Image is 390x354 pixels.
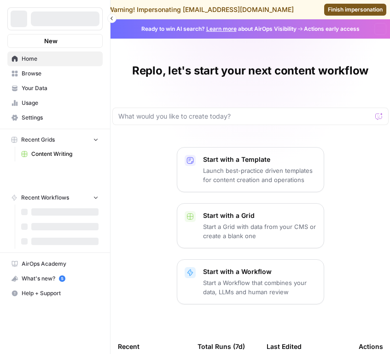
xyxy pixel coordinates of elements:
[59,275,65,282] a: 5
[7,81,103,96] a: Your Data
[177,203,324,248] button: Start with a GridStart a Grid with data from your CMS or create a blank one
[8,272,102,285] div: What's new?
[7,96,103,110] a: Usage
[44,36,58,46] span: New
[203,267,316,276] p: Start with a Workflow
[21,194,69,202] span: Recent Workflows
[7,286,103,301] button: Help + Support
[7,110,103,125] a: Settings
[22,99,99,107] span: Usage
[17,147,103,161] a: Content Writing
[177,259,324,304] button: Start with a WorkflowStart a Workflow that combines your data, LLMs and human review
[203,155,316,164] p: Start with a Template
[7,66,103,81] a: Browse
[203,211,316,220] p: Start with a Grid
[324,4,386,16] a: Finish impersonation
[7,51,103,66] a: Home
[304,25,360,33] span: Actions early access
[97,5,294,14] div: Warning! Impersonating [EMAIL_ADDRESS][DOMAIN_NAME]
[22,55,99,63] span: Home
[22,289,99,297] span: Help + Support
[141,25,297,33] span: Ready to win AI search? about AirOps Visibility
[7,271,103,286] button: What's new? 5
[22,260,99,268] span: AirOps Academy
[7,257,103,271] a: AirOps Academy
[203,278,316,297] p: Start a Workflow that combines your data, LLMs and human review
[118,112,372,121] input: What would you like to create today?
[7,133,103,147] button: Recent Grids
[61,276,63,281] text: 5
[7,191,103,205] button: Recent Workflows
[7,34,103,48] button: New
[22,114,99,122] span: Settings
[132,63,368,78] h1: Replo, let's start your next content workflow
[31,150,99,158] span: Content Writing
[203,222,316,240] p: Start a Grid with data from your CMS or create a blank one
[22,84,99,92] span: Your Data
[203,166,316,184] p: Launch best-practice driven templates for content creation and operations
[206,25,237,32] a: Learn more
[177,147,324,192] button: Start with a TemplateLaunch best-practice driven templates for content creation and operations
[21,136,55,144] span: Recent Grids
[328,6,383,14] span: Finish impersonation
[22,69,99,78] span: Browse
